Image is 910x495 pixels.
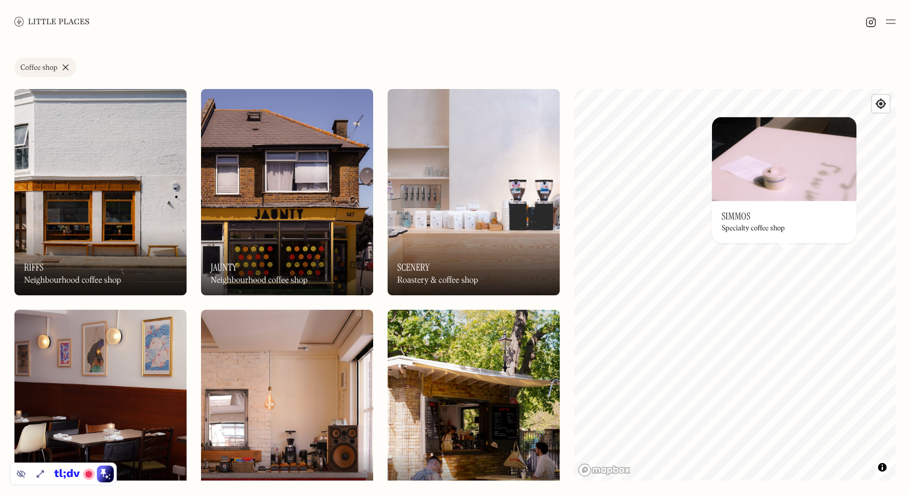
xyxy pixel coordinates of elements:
[578,463,631,477] a: Mapbox homepage
[879,461,886,474] span: Toggle attribution
[574,89,896,481] canvas: Map
[211,262,237,273] h3: Jaunty
[20,64,57,72] div: Coffee shop
[24,262,44,273] h3: Riffs
[201,89,373,295] a: JauntyJauntyJauntyNeighbourhood coffee shop
[712,117,856,243] a: SimmosSimmosSimmosSpecialty coffee shop
[397,275,478,286] div: Roastery & coffee shop
[872,95,890,112] button: Find my location
[875,460,890,475] button: Toggle attribution
[14,89,187,295] img: Riffs
[211,275,308,286] div: Neighbourhood coffee shop
[24,275,121,286] div: Neighbourhood coffee shop
[388,89,560,295] a: SceneryScenerySceneryRoastery & coffee shop
[201,89,373,295] img: Jaunty
[14,89,187,295] a: RiffsRiffsRiffsNeighbourhood coffee shop
[397,262,430,273] h3: Scenery
[14,58,76,77] a: Coffee shop
[388,89,560,295] img: Scenery
[712,117,856,201] img: Simmos
[722,225,785,233] div: Specialty coffee shop
[722,211,751,222] h3: Simmos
